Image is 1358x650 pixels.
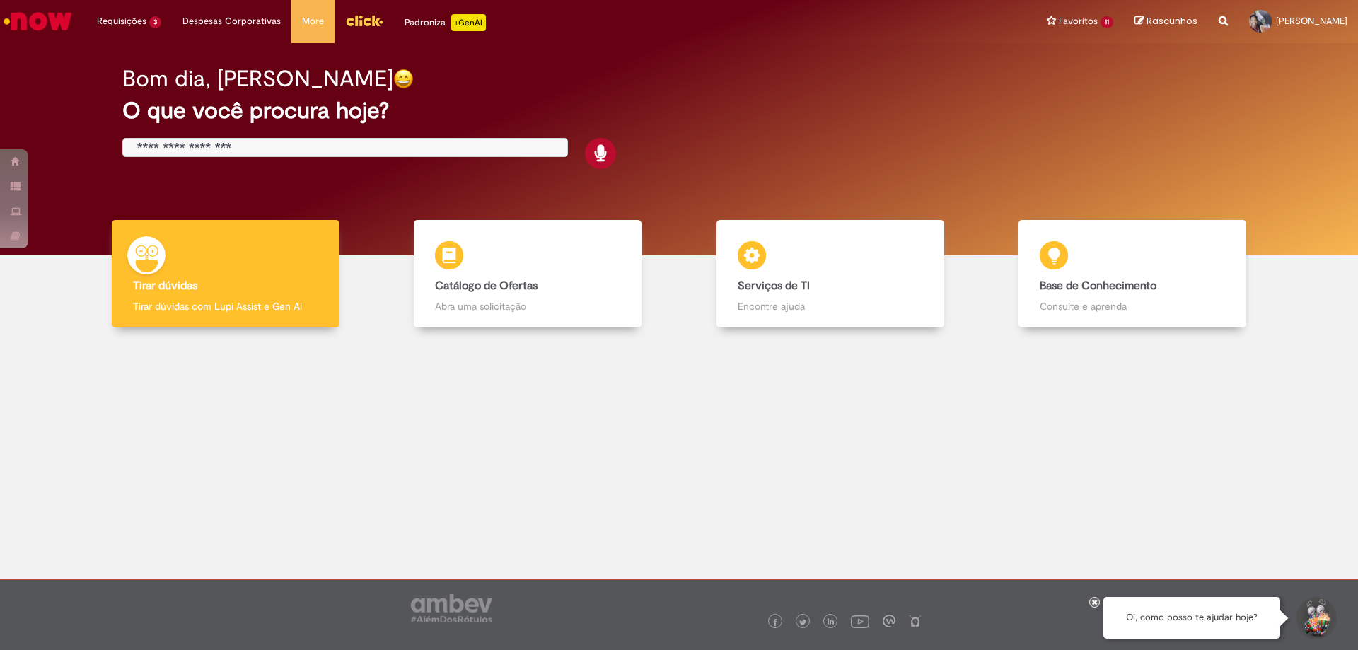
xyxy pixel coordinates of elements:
b: Tirar dúvidas [133,279,197,293]
span: Rascunhos [1147,14,1197,28]
img: ServiceNow [1,7,74,35]
img: logo_footer_twitter.png [799,619,806,626]
a: Tirar dúvidas Tirar dúvidas com Lupi Assist e Gen Ai [74,220,377,328]
p: Encontre ajuda [738,299,923,313]
img: happy-face.png [393,69,414,89]
h2: O que você procura hoje? [122,98,1236,123]
a: Base de Conhecimento Consulte e aprenda [982,220,1284,328]
h2: Bom dia, [PERSON_NAME] [122,66,393,91]
a: Serviços de TI Encontre ajuda [679,220,982,328]
p: Tirar dúvidas com Lupi Assist e Gen Ai [133,299,318,313]
img: logo_footer_youtube.png [851,612,869,630]
img: logo_footer_workplace.png [883,615,895,627]
p: Consulte e aprenda [1040,299,1225,313]
span: 3 [149,16,161,28]
p: Abra uma solicitação [435,299,620,313]
img: logo_footer_ambev_rotulo_gray.png [411,594,492,622]
b: Serviços de TI [738,279,810,293]
span: Requisições [97,14,146,28]
span: 11 [1101,16,1113,28]
a: Catálogo de Ofertas Abra uma solicitação [377,220,680,328]
img: click_logo_yellow_360x200.png [345,10,383,31]
a: Rascunhos [1134,15,1197,28]
p: +GenAi [451,14,486,31]
span: [PERSON_NAME] [1276,15,1347,27]
img: logo_footer_facebook.png [772,619,779,626]
b: Catálogo de Ofertas [435,279,538,293]
img: logo_footer_naosei.png [909,615,922,627]
img: logo_footer_linkedin.png [828,618,835,627]
div: Oi, como posso te ajudar hoje? [1103,597,1280,639]
div: Padroniza [405,14,486,31]
b: Base de Conhecimento [1040,279,1156,293]
button: Iniciar Conversa de Suporte [1294,597,1337,639]
span: Favoritos [1059,14,1098,28]
span: More [302,14,324,28]
span: Despesas Corporativas [182,14,281,28]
